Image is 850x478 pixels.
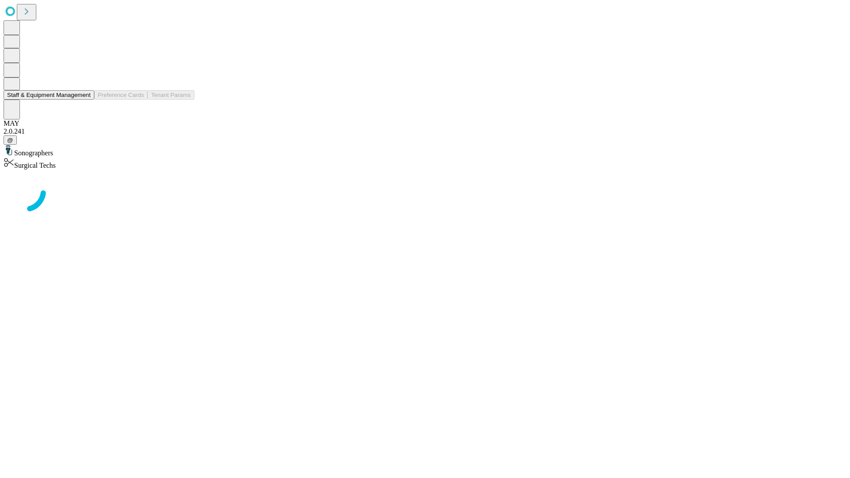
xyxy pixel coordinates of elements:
[147,90,194,100] button: Tenant Params
[4,135,17,145] button: @
[94,90,147,100] button: Preference Cards
[4,145,846,157] div: Sonographers
[4,127,846,135] div: 2.0.241
[7,137,13,143] span: @
[4,119,846,127] div: MAY
[4,90,94,100] button: Staff & Equipment Management
[4,157,846,170] div: Surgical Techs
